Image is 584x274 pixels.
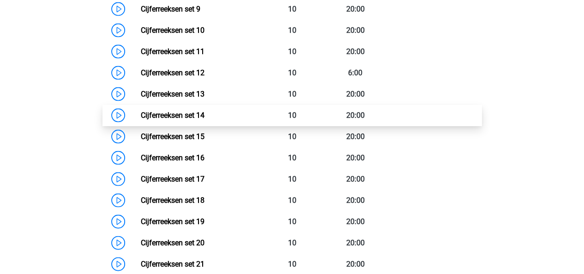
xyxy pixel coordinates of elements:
[141,260,205,268] a: Cijferreeksen set 21
[141,238,205,247] a: Cijferreeksen set 20
[141,90,205,98] a: Cijferreeksen set 13
[141,47,205,56] a: Cijferreeksen set 11
[141,132,205,141] a: Cijferreeksen set 15
[141,175,205,183] a: Cijferreeksen set 17
[141,217,205,226] a: Cijferreeksen set 19
[141,153,205,162] a: Cijferreeksen set 16
[141,26,205,35] a: Cijferreeksen set 10
[141,5,200,13] a: Cijferreeksen set 9
[141,68,205,77] a: Cijferreeksen set 12
[141,196,205,205] a: Cijferreeksen set 18
[141,111,205,120] a: Cijferreeksen set 14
